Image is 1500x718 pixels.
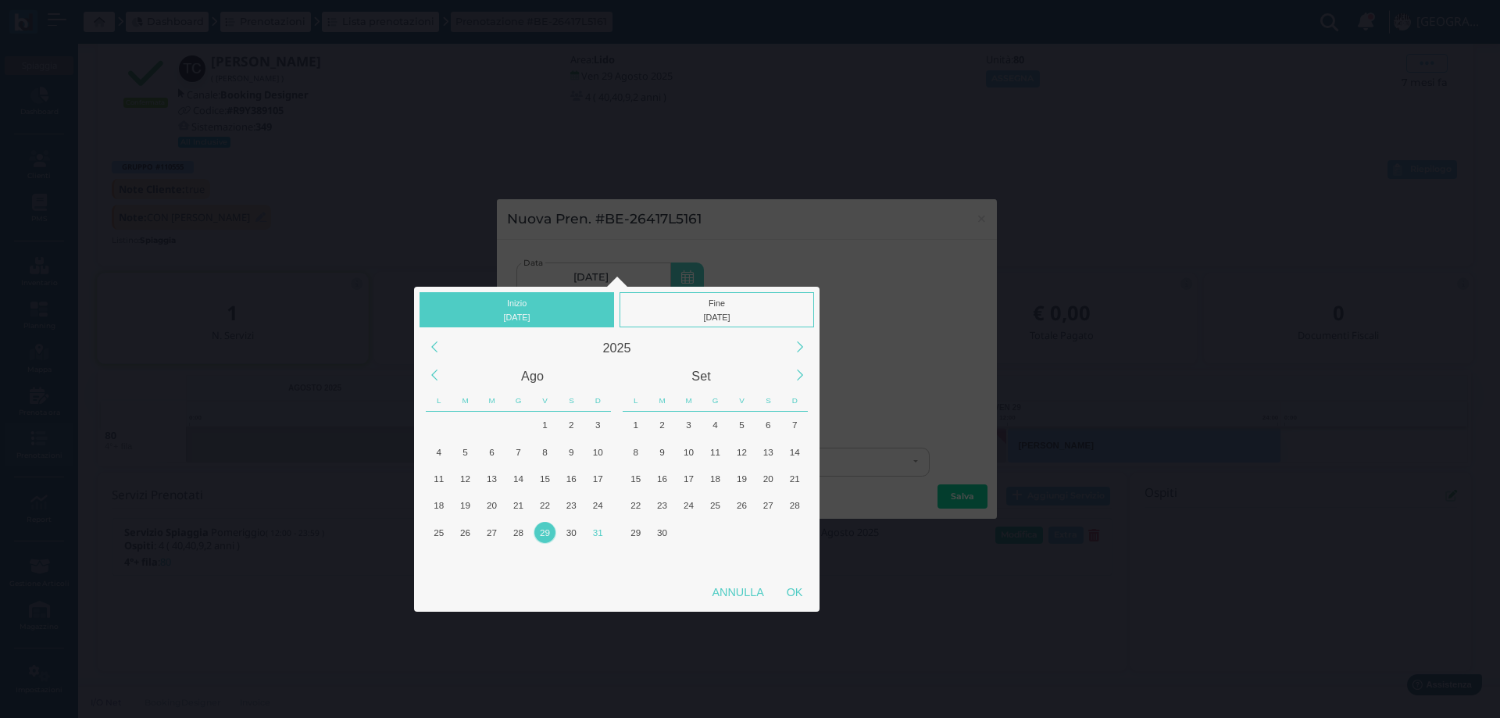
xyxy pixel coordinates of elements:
[676,390,702,412] div: Mercoledì
[481,522,502,543] div: 27
[755,545,781,572] div: Sabato, Ottobre 11
[561,414,582,435] div: 2
[426,438,452,465] div: Lunedì, Agosto 4
[729,390,755,412] div: Venerdì
[705,468,726,489] div: 18
[426,412,452,438] div: Lunedì, Luglio 28
[505,492,532,519] div: Giovedì, Agosto 21
[784,441,805,463] div: 14
[505,412,532,438] div: Giovedì, Luglio 31
[728,492,755,519] div: Venerdì, Settembre 26
[558,519,584,545] div: Sabato, Agosto 30
[584,492,611,519] div: Domenica, Agosto 24
[676,519,702,545] div: Mercoledì, Ottobre 1
[508,495,529,516] div: 21
[505,465,532,491] div: Giovedì, Agosto 14
[508,441,529,463] div: 7
[584,438,611,465] div: Domenica, Agosto 10
[455,522,476,543] div: 26
[479,465,505,491] div: Mercoledì, Agosto 13
[617,362,786,390] div: Settembre
[676,438,702,465] div: Mercoledì, Settembre 10
[625,414,646,435] div: 1
[755,519,781,545] div: Sabato, Ottobre 4
[758,468,779,489] div: 20
[623,465,649,491] div: Lunedì, Settembre 15
[584,519,611,545] div: Oggi, Domenica, Agosto 31
[731,414,752,435] div: 5
[558,412,584,438] div: Sabato, Agosto 2
[652,522,673,543] div: 30
[428,468,449,489] div: 11
[479,545,505,572] div: Mercoledì, Settembre 3
[784,495,805,516] div: 28
[728,438,755,465] div: Venerdì, Settembre 12
[558,438,584,465] div: Sabato, Agosto 9
[775,578,814,606] div: OK
[531,519,558,545] div: Venerdì, Agosto 29
[531,492,558,519] div: Venerdì, Agosto 22
[781,545,808,572] div: Domenica, Ottobre 12
[649,390,676,412] div: Martedì
[534,441,555,463] div: 8
[649,519,676,545] div: Martedì, Settembre 30
[781,492,808,519] div: Domenica, Settembre 28
[728,412,755,438] div: Venerdì, Settembre 5
[649,412,676,438] div: Martedì, Settembre 2
[758,441,779,463] div: 13
[508,522,529,543] div: 28
[448,362,617,390] div: Agosto
[781,412,808,438] div: Domenica, Settembre 7
[479,492,505,519] div: Mercoledì, Agosto 20
[587,495,609,516] div: 24
[676,492,702,519] div: Mercoledì, Settembre 24
[678,495,699,516] div: 24
[584,545,611,572] div: Domenica, Settembre 7
[584,390,611,412] div: Domenica
[417,330,451,364] div: Previous Year
[428,495,449,516] div: 18
[625,441,646,463] div: 8
[731,441,752,463] div: 12
[678,468,699,489] div: 17
[758,414,779,435] div: 6
[479,519,505,545] div: Mercoledì, Agosto 27
[534,495,555,516] div: 22
[561,522,582,543] div: 30
[481,495,502,516] div: 20
[584,465,611,491] div: Domenica, Agosto 17
[452,390,479,412] div: Martedì
[702,438,729,465] div: Giovedì, Settembre 11
[649,545,676,572] div: Martedì, Ottobre 7
[561,468,582,489] div: 16
[676,545,702,572] div: Mercoledì, Ottobre 8
[705,441,726,463] div: 11
[676,412,702,438] div: Mercoledì, Settembre 3
[561,441,582,463] div: 9
[702,492,729,519] div: Giovedì, Settembre 25
[649,438,676,465] div: Martedì, Settembre 9
[755,438,781,465] div: Sabato, Settembre 13
[783,359,816,392] div: Next Month
[508,468,529,489] div: 14
[558,545,584,572] div: Sabato, Settembre 6
[481,468,502,489] div: 13
[652,495,673,516] div: 23
[420,292,614,327] div: Inizio
[558,465,584,491] div: Sabato, Agosto 16
[705,414,726,435] div: 4
[423,310,611,324] div: [DATE]
[426,545,452,572] div: Lunedì, Settembre 1
[452,519,479,545] div: Martedì, Agosto 26
[455,495,476,516] div: 19
[731,468,752,489] div: 19
[701,578,775,606] div: Annulla
[702,412,729,438] div: Giovedì, Settembre 4
[625,522,646,543] div: 29
[702,390,729,412] div: Giovedì
[426,465,452,491] div: Lunedì, Agosto 11
[455,441,476,463] div: 5
[755,390,781,412] div: Sabato
[531,438,558,465] div: Venerdì, Agosto 8
[728,519,755,545] div: Venerdì, Ottobre 3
